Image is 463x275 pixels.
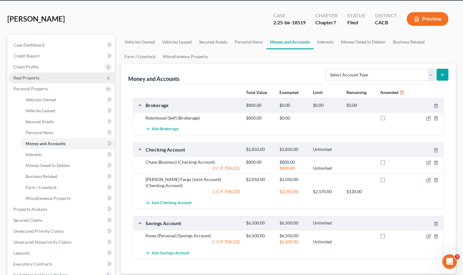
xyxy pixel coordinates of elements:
div: 2:25-bk-18519 [273,19,306,26]
button: Add Checking Account [146,197,191,208]
span: Vehicles Leased [26,108,55,113]
div: $800.00 [243,103,276,108]
a: Money Owed to Debtor [337,35,389,49]
div: $0.00 [343,103,377,108]
a: Secured Assets [21,116,115,127]
div: Case [273,12,306,19]
span: Lawsuits [13,250,30,256]
strong: Amended [380,90,398,95]
a: Miscellaneous Property [21,193,115,204]
a: Vehicles Leased [21,105,115,116]
div: [PERSON_NAME] Fargo (Joint Account) (Checking Account) [142,176,243,189]
a: Miscellaneous Property [159,49,212,64]
div: $6,500.00 [276,239,310,245]
span: Real Property [13,75,40,80]
span: Personal Items [26,130,54,135]
div: Brokerage [142,102,243,108]
a: Business Related [21,171,115,182]
div: Chase (Business) (Checking Account) [142,159,243,165]
a: Secured Claims [9,215,115,226]
a: Property Analysis [9,204,115,215]
span: Vehicles Owned [26,97,56,102]
div: Unlimited [310,165,343,171]
a: Vehicles Leased [159,35,195,49]
div: $800.00 [243,159,276,165]
a: Interests [21,149,115,160]
a: Credit Report [9,50,115,61]
div: $6,500.00 [243,233,276,239]
a: Farm / Livestock [21,182,115,193]
button: Preview [407,12,448,26]
span: Add Savings Account [152,251,189,256]
span: Property Analysis [13,207,47,212]
span: Secured Claims [13,218,43,223]
div: C.C.P. 704.225 [142,239,243,245]
span: Unsecured Nonpriority Claims [13,239,72,245]
span: Executory Contracts [13,261,52,266]
div: Savings Account [142,220,243,226]
span: Money Owed to Debtor [26,163,70,168]
span: Case Dashboard [13,42,44,47]
div: $2,170.00 [310,189,343,195]
div: $0.00 [276,115,310,121]
div: Checking Account [142,146,243,153]
strong: Remaining [346,90,367,95]
span: Add Checking Account [152,200,191,205]
a: Unsecured Nonpriority Claims [9,237,115,248]
span: Client Profile [13,64,39,69]
span: Personal Property [13,86,48,91]
div: Unlimited [310,239,343,245]
button: Add Savings Account [146,247,189,259]
span: Credit Report [13,53,40,58]
div: C.C.P. 704.225 [142,165,243,171]
span: Interests [26,152,42,157]
a: Personal Items [21,127,115,138]
a: Unsecured Priority Claims [9,226,115,237]
iframe: Intercom live chat [442,254,457,269]
span: Miscellaneous Property [26,196,71,201]
div: District [375,12,397,19]
div: Status [347,12,365,19]
a: Money and Accounts [21,138,115,149]
div: Money and Accounts [128,75,180,82]
a: Farm / Livestock [121,49,159,64]
div: $800.00 [276,165,310,171]
div: $2,850.00 [243,147,276,152]
a: Interests [314,35,337,49]
div: $2,050.00 [276,176,310,183]
a: Vehicles Owned [21,94,115,105]
div: CACB [375,19,397,26]
div: Chapter [315,12,338,19]
strong: Total Value [246,90,267,95]
span: Add Brokerage [152,127,179,132]
span: 7 [333,19,336,25]
div: $6,500.00 [276,220,310,226]
span: [PERSON_NAME] [7,14,65,23]
div: Unlimited [310,220,343,226]
a: Personal Items [231,35,266,49]
a: Case Dashboard [9,40,115,50]
div: Unlimited [310,147,343,152]
a: Business Related [389,35,428,49]
strong: Exempted [279,90,299,95]
div: C.C.P. 704.220 [142,189,243,195]
div: $0.00 [276,103,310,108]
span: Unsecured Priority Claims [13,228,64,234]
a: Executory Contracts [9,259,115,270]
div: $0.00 [310,103,343,108]
span: Money and Accounts [26,141,65,146]
a: Money and Accounts [266,35,314,49]
a: Lawsuits [9,248,115,259]
span: 3 [455,254,460,259]
a: Vehicles Owned [121,35,159,49]
div: $2,050.00 [243,176,276,183]
div: Filed [347,19,365,26]
div: $800.00 [276,159,310,165]
div: $120.00 [343,189,377,195]
button: Add Brokerage [146,124,179,135]
a: Secured Assets [195,35,231,49]
div: $2,050.00 [276,189,310,195]
div: $6,500.00 [276,233,310,239]
div: Chapter [315,19,338,26]
div: $800.00 [243,115,276,121]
